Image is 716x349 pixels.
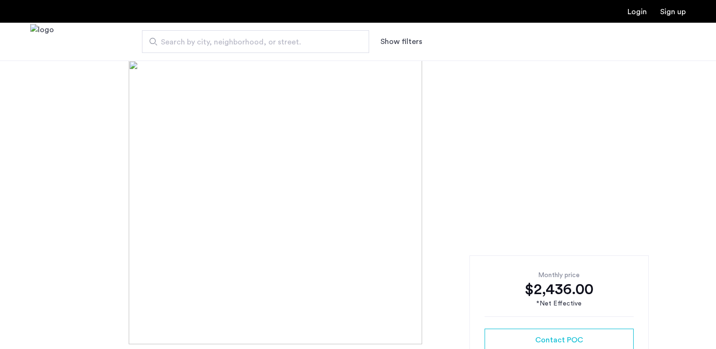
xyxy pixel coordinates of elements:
span: Search by city, neighborhood, or street. [161,36,343,48]
a: Login [628,8,647,16]
a: Registration [660,8,686,16]
div: $2,436.00 [485,280,634,299]
div: *Net Effective [485,299,634,309]
span: Contact POC [535,334,583,346]
img: logo [30,24,54,60]
a: Cazamio Logo [30,24,54,60]
button: Show or hide filters [380,36,422,47]
div: Monthly price [485,270,634,280]
img: [object%20Object] [129,61,587,344]
input: Apartment Search [142,30,369,53]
